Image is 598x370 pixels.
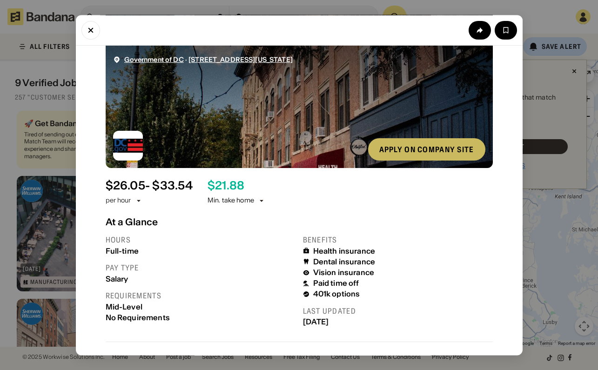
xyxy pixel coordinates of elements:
[208,179,244,193] div: $ 21.88
[303,235,493,245] div: Benefits
[379,146,474,153] div: Apply on company site
[106,303,296,311] div: Mid-Level
[303,306,493,316] div: Last updated
[313,290,360,299] div: 401k options
[106,291,296,301] div: Requirements
[124,55,184,64] span: Government of DC
[81,20,100,39] button: Close
[106,313,296,322] div: No Requirements
[106,263,296,273] div: Pay type
[106,179,193,193] div: $ 26.05 - $33.54
[106,196,131,206] div: per hour
[313,269,375,277] div: Vision insurance
[113,131,143,161] img: Government of DC logo
[106,216,493,228] div: At a Glance
[106,247,296,256] div: Full-time
[208,196,265,206] div: Min. take home
[106,275,296,283] div: Salary
[188,55,293,64] span: [STREET_ADDRESS][US_STATE]
[106,235,296,245] div: Hours
[313,257,376,266] div: Dental insurance
[313,247,376,256] div: Health insurance
[124,56,293,64] div: ·
[303,318,493,327] div: [DATE]
[313,279,359,288] div: Paid time off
